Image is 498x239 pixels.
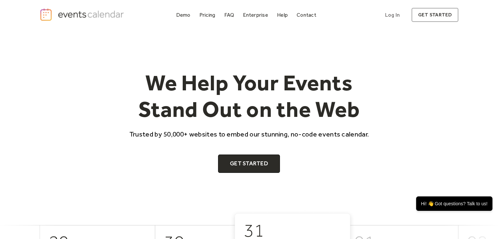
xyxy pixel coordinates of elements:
[378,8,406,22] a: Log In
[176,13,191,17] div: Demo
[294,10,319,19] a: Contact
[240,10,270,19] a: Enterprise
[222,10,237,19] a: FAQ
[243,13,268,17] div: Enterprise
[297,13,316,17] div: Contact
[123,129,375,139] p: Trusted by 50,000+ websites to embed our stunning, no-code events calendar.
[224,13,234,17] div: FAQ
[197,10,218,19] a: Pricing
[218,155,280,173] a: Get Started
[40,8,126,21] a: home
[174,10,193,19] a: Demo
[123,69,375,123] h1: We Help Your Events Stand Out on the Web
[274,10,290,19] a: Help
[277,13,288,17] div: Help
[412,8,458,22] a: get started
[199,13,215,17] div: Pricing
